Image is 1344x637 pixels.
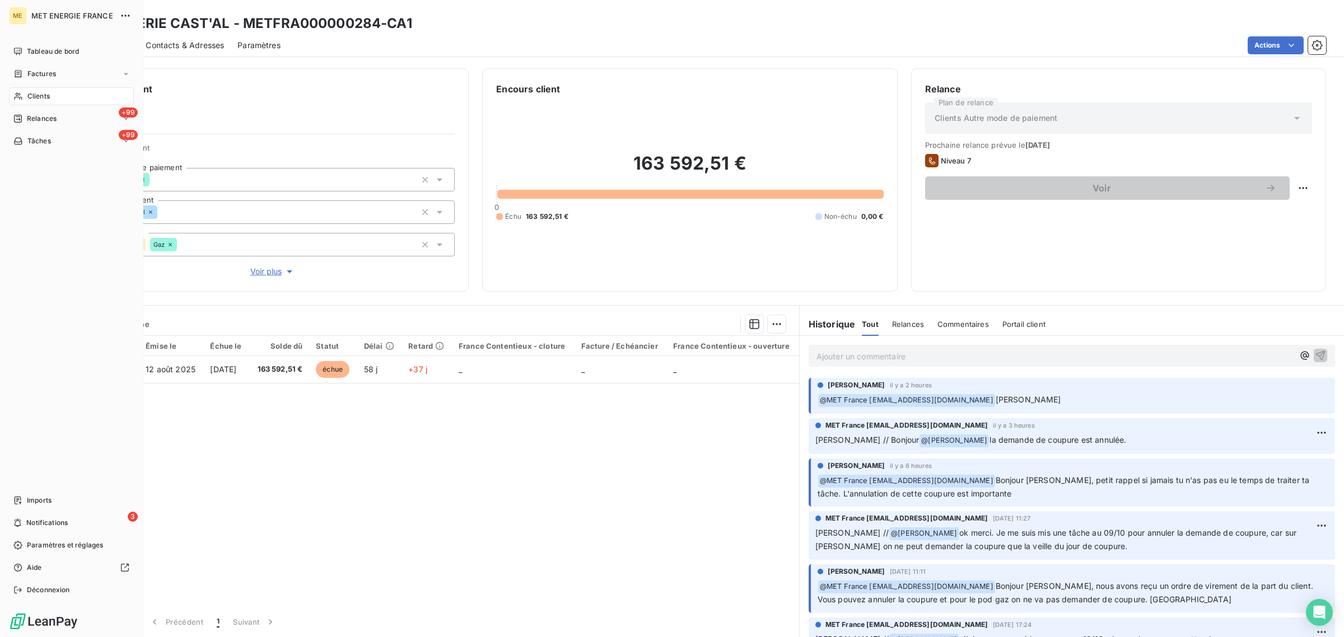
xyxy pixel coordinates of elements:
h6: Relance [925,82,1312,96]
span: Prochaine relance prévue le [925,140,1312,149]
span: Niveau 7 [941,156,971,165]
span: Voir [939,184,1265,193]
span: MET ENERGIE FRANCE [31,11,113,20]
span: 0,00 € [861,212,884,222]
span: Notifications [26,518,68,528]
a: Aide [9,559,134,577]
span: Portail client [1002,320,1046,329]
span: [PERSON_NAME] // Bonjour [815,435,920,444]
span: MET France [EMAIL_ADDRESS][DOMAIN_NAME] [825,620,988,630]
span: Tableau de bord [27,46,79,57]
span: Voir plus [250,266,295,277]
span: Échu [505,212,521,222]
span: _ [459,364,462,374]
span: Paramètres [237,40,281,51]
span: [DATE] [1025,140,1051,149]
span: [DATE] [210,364,236,374]
button: 1 [210,610,226,634]
div: ME [9,7,27,25]
button: Voir [925,176,1290,200]
span: 163 592,51 € [256,364,302,375]
h6: Informations client [68,82,455,96]
span: Bonjour [PERSON_NAME], petit rappel si jamais tu n'as pas eu le temps de traiter ta tâche. L'annu... [818,475,1312,498]
span: [PERSON_NAME] // [815,528,889,537]
span: +99 [119,107,138,118]
span: @ [PERSON_NAME] [920,434,989,447]
span: @ MET France [EMAIL_ADDRESS][DOMAIN_NAME] [818,475,995,488]
span: Aide [27,563,42,573]
span: @ MET France [EMAIL_ADDRESS][DOMAIN_NAME] [818,394,995,407]
button: Suivant [226,610,283,634]
span: Gaz [153,241,165,248]
h6: Encours client [496,82,560,96]
button: Voir plus [90,265,455,278]
span: @ [PERSON_NAME] [889,527,959,540]
span: [DATE] 17:24 [993,621,1032,628]
span: [PERSON_NAME] [828,461,885,471]
span: Clients [27,91,50,101]
span: [PERSON_NAME] [828,380,885,390]
span: 0 [494,203,499,212]
span: Relances [892,320,924,329]
span: 1 [217,616,220,627]
span: @ MET France [EMAIL_ADDRESS][DOMAIN_NAME] [818,580,995,593]
span: la demande de coupure est annulée. [990,435,1126,444]
span: Imports [27,495,52,505]
input: Ajouter une valeur [150,175,158,185]
span: Bonjour [PERSON_NAME], nous avons reçu un ordre de virement de la part du client. Vous pouvez ann... [818,581,1315,604]
span: +99 [119,130,138,140]
div: Échue le [210,341,242,350]
span: Tout [862,320,879,329]
span: il y a 3 heures [993,422,1035,429]
input: Ajouter une valeur [157,207,166,217]
span: Contacts & Adresses [146,40,224,51]
span: _ [673,364,676,374]
span: _ [581,364,585,374]
button: Actions [1248,36,1304,54]
div: Facture / Echéancier [581,341,660,350]
span: +37 j [408,364,427,374]
span: Paramètres et réglages [27,540,103,550]
div: Statut [316,341,351,350]
span: [DATE] 11:27 [993,515,1031,522]
span: 3 [128,512,138,522]
span: Relances [27,114,57,124]
span: [PERSON_NAME] [996,395,1061,404]
div: Délai [364,341,395,350]
span: [PERSON_NAME] [828,566,885,577]
div: Open Intercom Messenger [1306,599,1333,626]
div: France Contentieux - cloture [459,341,568,350]
button: Précédent [142,610,210,634]
span: MET France [EMAIL_ADDRESS][DOMAIN_NAME] [825,420,988,430]
span: Commentaires [937,320,989,329]
h3: FONDERIE CAST'AL - METFRA000000284-CA1 [99,13,412,34]
span: 58 j [364,364,378,374]
span: il y a 2 heures [890,382,932,388]
span: Propriétés Client [90,143,455,159]
div: Solde dû [256,341,302,350]
span: Tâches [27,136,51,146]
span: Déconnexion [27,585,70,595]
h6: Historique [800,317,856,331]
input: Ajouter une valeur [177,240,186,250]
span: 12 août 2025 [146,364,195,374]
span: 163 592,51 € [526,212,568,222]
span: ok merci. Je me suis mis une tâche au 09/10 pour annuler la demande de coupure, car sur [PERSON_N... [815,528,1299,551]
div: Retard [408,341,445,350]
div: France Contentieux - ouverture [673,341,792,350]
span: Non-échu [824,212,857,222]
h2: 163 592,51 € [496,152,883,186]
span: Factures [27,69,56,79]
span: MET France [EMAIL_ADDRESS][DOMAIN_NAME] [825,513,988,523]
span: Clients Autre mode de paiement [935,113,1058,124]
span: [DATE] 11:11 [890,568,926,575]
div: Émise le [146,341,197,350]
span: échue [316,361,349,378]
img: Logo LeanPay [9,612,78,630]
span: il y a 6 heures [890,462,932,469]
